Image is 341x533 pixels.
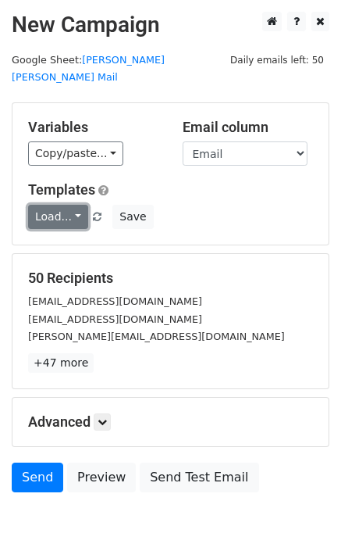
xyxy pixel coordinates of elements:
[12,54,165,84] small: Google Sheet:
[67,463,136,492] a: Preview
[28,295,202,307] small: [EMAIL_ADDRESS][DOMAIN_NAME]
[28,270,313,287] h5: 50 Recipients
[263,458,341,533] iframe: Chat Widget
[183,119,314,136] h5: Email column
[12,463,63,492] a: Send
[225,52,329,69] span: Daily emails left: 50
[12,12,329,38] h2: New Campaign
[112,205,153,229] button: Save
[28,141,123,166] a: Copy/paste...
[28,331,285,342] small: [PERSON_NAME][EMAIL_ADDRESS][DOMAIN_NAME]
[28,181,95,198] a: Templates
[28,313,202,325] small: [EMAIL_ADDRESS][DOMAIN_NAME]
[28,353,94,373] a: +47 more
[12,54,165,84] a: [PERSON_NAME] [PERSON_NAME] Mail
[28,413,313,431] h5: Advanced
[28,119,159,136] h5: Variables
[140,463,258,492] a: Send Test Email
[225,54,329,66] a: Daily emails left: 50
[28,205,88,229] a: Load...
